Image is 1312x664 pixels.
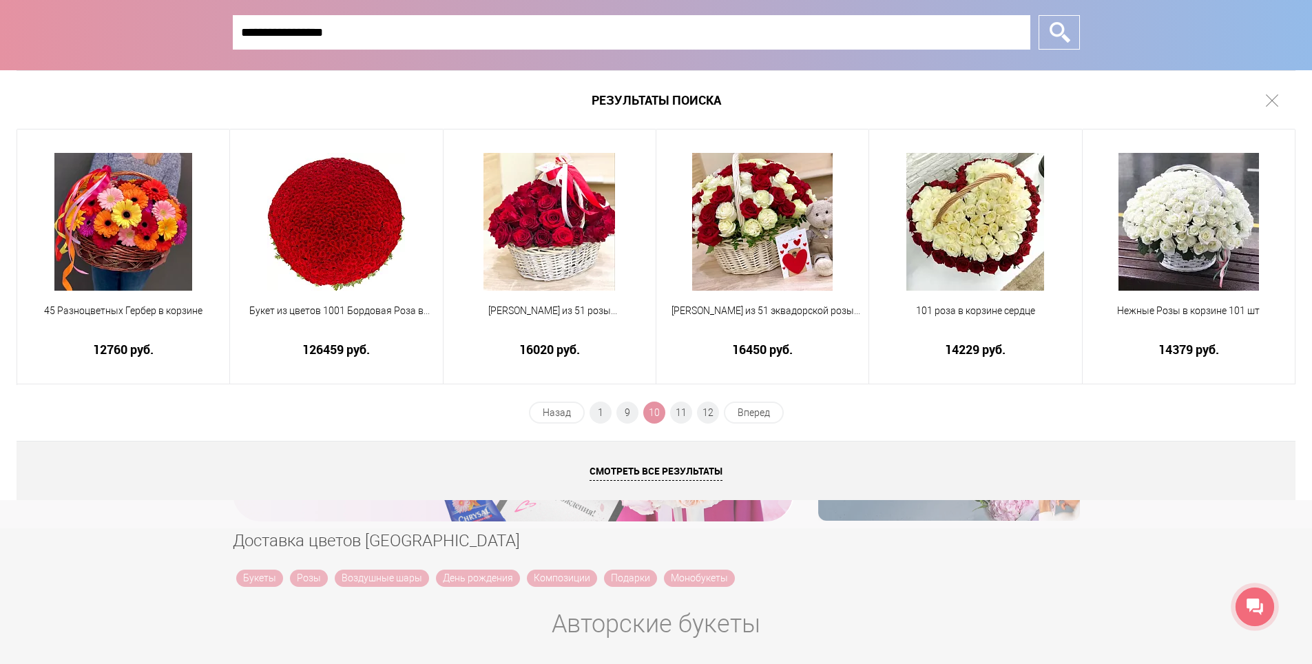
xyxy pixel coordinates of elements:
a: 45 Разноцветных Гербер в корзине [26,304,220,334]
span: [PERSON_NAME] из 51 розы ([GEOGRAPHIC_DATA]) [452,304,647,318]
a: 16020 руб. [452,342,647,357]
img: Корзина из 51 эквадорской розы микс [692,153,833,291]
span: 101 роза в корзине сердце [878,304,1072,318]
a: Вперед [724,402,784,424]
img: Корзина из 51 розы (Эквадор) [483,153,615,291]
span: 10 [643,402,665,424]
a: Назад [529,402,585,424]
a: 1 [590,402,612,424]
img: 45 Разноцветных Гербер в корзине [54,153,192,291]
a: Смотреть все результаты [17,441,1295,500]
span: [PERSON_NAME] из 51 эквадорской розы микс [665,304,860,318]
h1: Результаты поиска [17,70,1295,129]
img: 101 роза в корзине сердце [906,153,1044,291]
span: Нежные Розы в корзине 101 шт [1092,304,1286,318]
span: Смотреть все результаты [590,464,722,481]
a: 101 роза в корзине сердце [878,304,1072,334]
a: 12 [697,402,719,424]
a: 126459 руб. [239,342,433,357]
a: Нежные Розы в корзине 101 шт [1092,304,1286,334]
img: Букет из цветов 1001 Бордовая Роза в корзине [267,153,405,291]
a: 11 [670,402,692,424]
a: 12760 руб. [26,342,220,357]
a: Букет из цветов 1001 Бордовая Роза в [GEOGRAPHIC_DATA] [239,304,433,334]
a: 16450 руб. [665,342,860,357]
a: 14379 руб. [1092,342,1286,357]
a: [PERSON_NAME] из 51 розы ([GEOGRAPHIC_DATA]) [452,304,647,334]
a: [PERSON_NAME] из 51 эквадорской розы микс [665,304,860,334]
img: Нежные Розы в корзине 101 шт [1118,153,1259,291]
span: Букет из цветов 1001 Бордовая Роза в [GEOGRAPHIC_DATA] [239,304,433,318]
span: 45 Разноцветных Гербер в корзине [26,304,220,318]
a: 9 [616,402,638,424]
a: 14229 руб. [878,342,1072,357]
